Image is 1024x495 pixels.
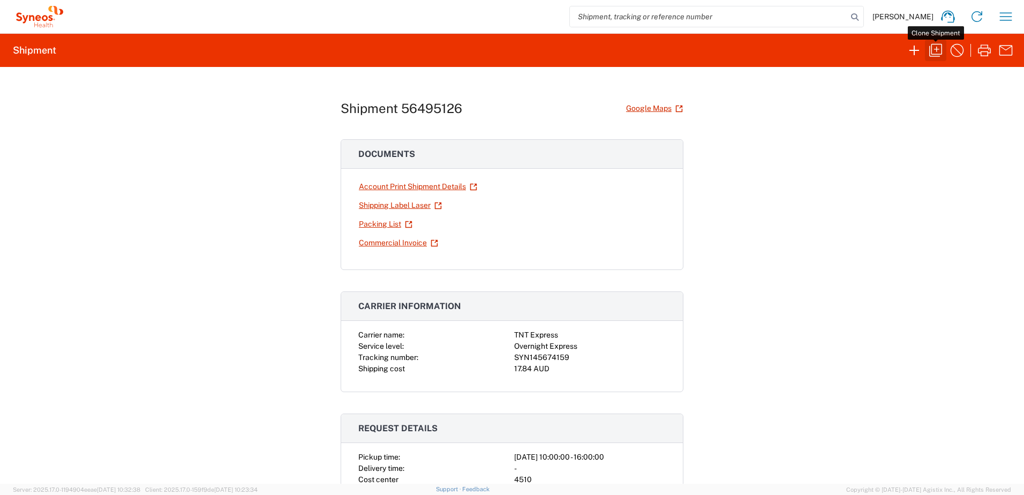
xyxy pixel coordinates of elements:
[514,463,666,474] div: -
[436,486,463,492] a: Support
[462,486,490,492] a: Feedback
[145,486,258,493] span: Client: 2025.17.0-159f9de
[341,101,462,116] h1: Shipment 56495126
[358,301,461,311] span: Carrier information
[358,215,413,234] a: Packing List
[514,452,666,463] div: [DATE] 10:00:00 - 16:00:00
[872,12,933,21] span: [PERSON_NAME]
[358,423,438,433] span: Request details
[514,363,666,374] div: 17.84 AUD
[358,196,442,215] a: Shipping Label Laser
[358,464,404,472] span: Delivery time:
[358,234,439,252] a: Commercial Invoice
[514,352,666,363] div: SYN145674159
[358,342,404,350] span: Service level:
[358,475,398,484] span: Cost center
[97,486,140,493] span: [DATE] 10:32:38
[358,177,478,196] a: Account Print Shipment Details
[13,44,56,57] h2: Shipment
[514,474,666,485] div: 4510
[626,99,683,118] a: Google Maps
[358,353,418,362] span: Tracking number:
[214,486,258,493] span: [DATE] 10:23:34
[570,6,847,27] input: Shipment, tracking or reference number
[358,364,405,373] span: Shipping cost
[358,453,400,461] span: Pickup time:
[846,485,1011,494] span: Copyright © [DATE]-[DATE] Agistix Inc., All Rights Reserved
[13,486,140,493] span: Server: 2025.17.0-1194904eeae
[358,331,404,339] span: Carrier name:
[358,149,415,159] span: Documents
[514,341,666,352] div: Overnight Express
[514,329,666,341] div: TNT Express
